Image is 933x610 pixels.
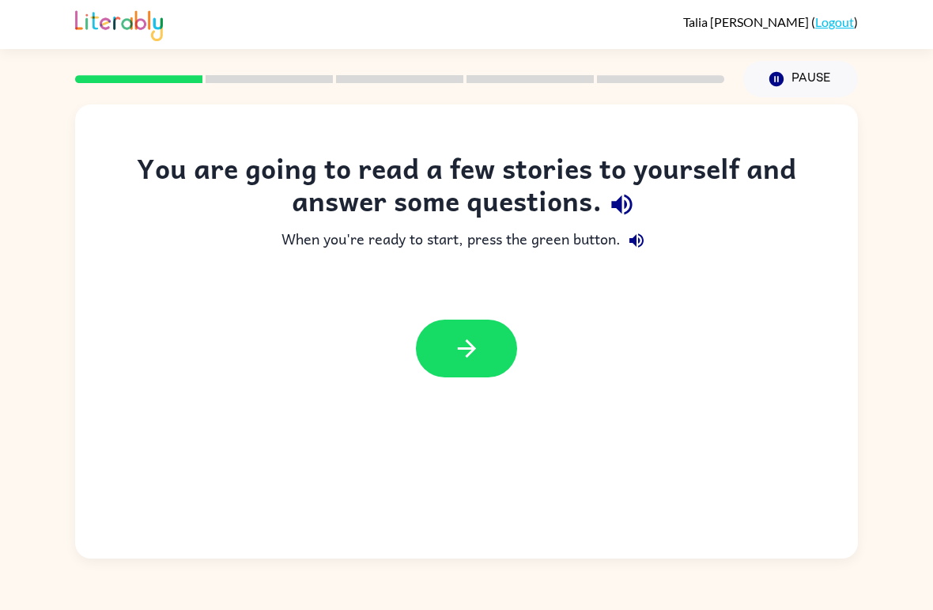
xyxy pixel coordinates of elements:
img: Literably [75,6,163,41]
div: ( ) [683,14,858,29]
button: Pause [743,61,858,97]
div: When you're ready to start, press the green button. [107,225,826,256]
span: Talia [PERSON_NAME] [683,14,811,29]
div: You are going to read a few stories to yourself and answer some questions. [107,152,826,225]
a: Logout [815,14,854,29]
